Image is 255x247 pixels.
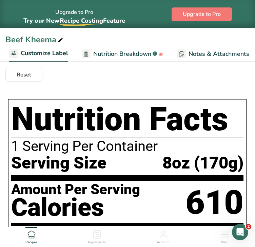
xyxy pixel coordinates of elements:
div: 1 Serving Per Container [11,139,243,154]
div: Calories [11,197,140,219]
span: Account [157,240,170,245]
span: 2 [246,224,251,229]
button: Upgrade to Pro [172,7,232,21]
span: Try our New Feature [23,17,125,25]
iframe: Intercom live chat [232,224,248,240]
a: Account [157,227,170,245]
span: Ingredients [88,240,106,245]
span: Upgrade to Pro [183,10,221,18]
div: Upgrade to Pro [23,3,125,25]
a: Recipes [25,227,37,245]
span: Customize Label [21,49,68,58]
a: Customize Label [9,46,68,62]
a: Ingredients [88,227,106,245]
span: Nutrition Breakdown [93,49,151,59]
h1: Nutrition Facts [11,102,243,137]
section: % Daily Value * [11,226,243,242]
span: Recipe Costing [60,17,103,25]
span: 8oz (170g) [162,154,243,172]
span: Recipes [25,240,37,245]
span: Reset [17,71,31,79]
span: Serving Size [11,154,106,172]
span: Notes & Attachments [189,49,249,59]
span: Menu [221,240,230,245]
div: Amount Per Serving [11,182,140,197]
a: Notes & Attachments [177,46,249,62]
a: Nutrition Breakdown [82,46,163,62]
button: Reset [5,68,42,82]
div: Beef Kheema [5,33,64,46]
div: 610 [185,182,243,223]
